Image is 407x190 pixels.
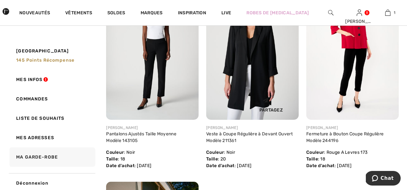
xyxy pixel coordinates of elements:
a: Se connecter [357,10,362,16]
a: Fermeture à Bouton Coupe Régulière Modèle 244196 [306,131,384,143]
div: [PERSON_NAME] [206,125,299,131]
div: : Noir : 20 : [DATE] [206,131,299,169]
span: Couleur [106,150,124,155]
a: Soldes [107,10,125,17]
div: [PERSON_NAME] [345,18,373,25]
span: Date d'achat [206,163,235,168]
a: Pantalons Ajustés Taille Moyenne Modèle 143105 [106,131,176,143]
a: Vêtements [65,10,92,17]
a: Marques [141,10,163,17]
a: Mes adresses [8,128,95,147]
a: Robes de [MEDICAL_DATA] [246,10,309,16]
span: 145 Points récompense [16,58,74,63]
span: Taille [306,156,318,162]
a: Nouveautés [19,10,50,17]
span: Inspiration [178,10,206,17]
img: Mes infos [357,9,362,17]
a: Live [221,10,231,16]
span: Couleur [306,150,324,155]
span: Taille [206,156,218,162]
img: 1ère Avenue [3,5,9,18]
img: recherche [328,9,334,17]
div: : Rouge A Levres 173 : 18 : [DATE] [306,131,399,169]
a: 1 [374,9,402,17]
div: [PERSON_NAME] [106,125,199,131]
span: Date d'achat [306,163,335,168]
iframe: Ouvre un widget dans lequel vous pouvez chatter avec l’un de nos agents [366,171,401,187]
div: [PERSON_NAME] [306,125,399,131]
a: Commandes [8,89,95,109]
div: Partagez [248,92,294,115]
img: Mon panier [385,9,391,17]
div: : Noir : 18 : [DATE] [106,131,199,169]
a: Veste à Coupe Régulière à Devant Ouvert Modèle 211361 [206,131,293,143]
a: Mes infos [8,70,95,89]
span: Date d'achat [106,163,135,168]
span: [GEOGRAPHIC_DATA] [16,48,69,54]
span: Couleur [206,150,224,155]
span: 1 [394,10,395,16]
a: Ma garde-robe [8,147,95,167]
a: Liste de souhaits [8,109,95,128]
span: Taille [106,156,118,162]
